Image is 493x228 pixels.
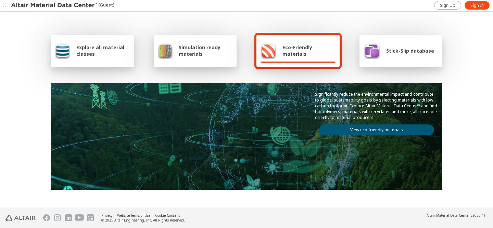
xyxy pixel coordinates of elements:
span: Altair Material Data Center [427,213,470,218]
span: Simulation ready materials [179,44,232,57]
span: Explore all material classes [76,44,130,57]
span: Eco-Friendly materials [282,44,335,57]
a: Sign Up [434,1,461,10]
span: Sign Up [440,3,455,8]
img: Stick-Slip database [364,42,380,59]
a: Sign In [465,1,490,10]
a: Website Terms of Use [117,213,150,218]
span: Stick-Slip database [386,48,434,54]
div: © 2025 Altair Engineering, Inc. All Rights Reserved. [101,218,185,223]
p: Significantly reduce the environmental impact and contribute to global sustainability goals by se... [315,91,438,120]
div: (v2025.1) [427,213,485,218]
img: Simulation ready materials [158,42,173,59]
img: Explore all material classes [55,42,70,59]
a: Privacy [101,213,112,218]
img: Altair Engineering [5,215,36,221]
img: Altair Material Data Center [11,2,98,9]
a: Cookie Consent [155,213,180,218]
span: Sign In [470,3,484,8]
img: Eco-Friendly materials [261,42,276,59]
div: (Guest) [11,2,114,9]
a: View eco-friendly materials [319,124,434,135]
